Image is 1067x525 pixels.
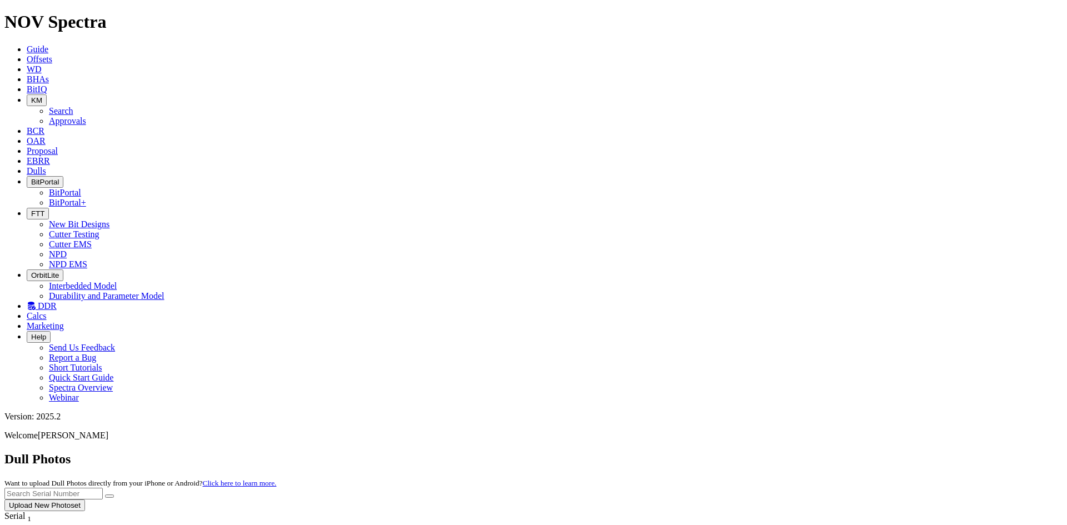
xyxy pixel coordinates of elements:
span: OrbitLite [31,271,59,279]
span: [PERSON_NAME] [38,431,108,440]
span: Help [31,333,46,341]
a: NPD EMS [49,259,87,269]
a: Spectra Overview [49,383,113,392]
a: Guide [27,44,48,54]
a: BCR [27,126,44,136]
a: BitPortal+ [49,198,86,207]
a: Send Us Feedback [49,343,115,352]
sub: 1 [27,514,31,523]
a: Approvals [49,116,86,126]
div: Version: 2025.2 [4,412,1063,422]
button: FTT [27,208,49,219]
span: KM [31,96,42,104]
button: OrbitLite [27,269,63,281]
a: Quick Start Guide [49,373,113,382]
a: Short Tutorials [49,363,102,372]
button: Upload New Photoset [4,499,85,511]
a: Cutter EMS [49,239,92,249]
input: Search Serial Number [4,488,103,499]
a: BitIQ [27,84,47,94]
a: Webinar [49,393,79,402]
span: Serial [4,511,25,521]
a: BHAs [27,74,49,84]
a: Search [49,106,73,116]
a: Offsets [27,54,52,64]
p: Welcome [4,431,1063,441]
div: Serial Sort None [4,511,52,523]
button: BitPortal [27,176,63,188]
a: New Bit Designs [49,219,109,229]
button: KM [27,94,47,106]
button: Help [27,331,51,343]
a: DDR [27,301,57,311]
a: OAR [27,136,46,146]
a: Cutter Testing [49,229,99,239]
a: Marketing [27,321,64,331]
a: Dulls [27,166,46,176]
a: NPD [49,249,67,259]
a: Proposal [27,146,58,156]
a: BitPortal [49,188,81,197]
a: Click here to learn more. [203,479,277,487]
a: Durability and Parameter Model [49,291,164,301]
a: Calcs [27,311,47,321]
a: EBRR [27,156,50,166]
span: DDR [38,301,57,311]
a: Report a Bug [49,353,96,362]
span: FTT [31,209,44,218]
h1: NOV Spectra [4,12,1063,32]
a: Interbedded Model [49,281,117,291]
h2: Dull Photos [4,452,1063,467]
span: BitPortal [31,178,59,186]
span: Sort None [27,511,31,521]
small: Want to upload Dull Photos directly from your iPhone or Android? [4,479,276,487]
a: WD [27,64,42,74]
